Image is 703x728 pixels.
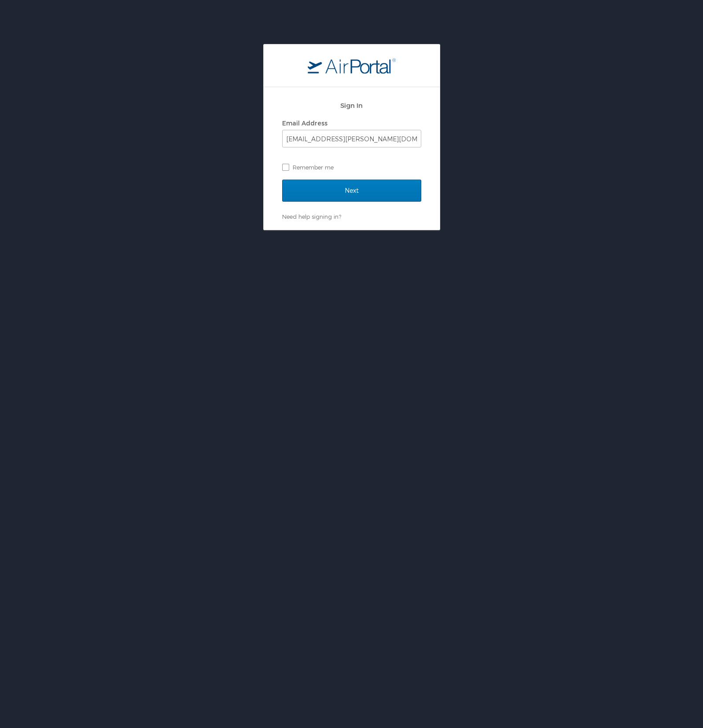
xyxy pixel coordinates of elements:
[282,119,328,127] label: Email Address
[282,161,421,174] label: Remember me
[282,213,341,220] a: Need help signing in?
[282,180,421,202] input: Next
[308,58,396,74] img: logo
[282,100,421,110] h2: Sign In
